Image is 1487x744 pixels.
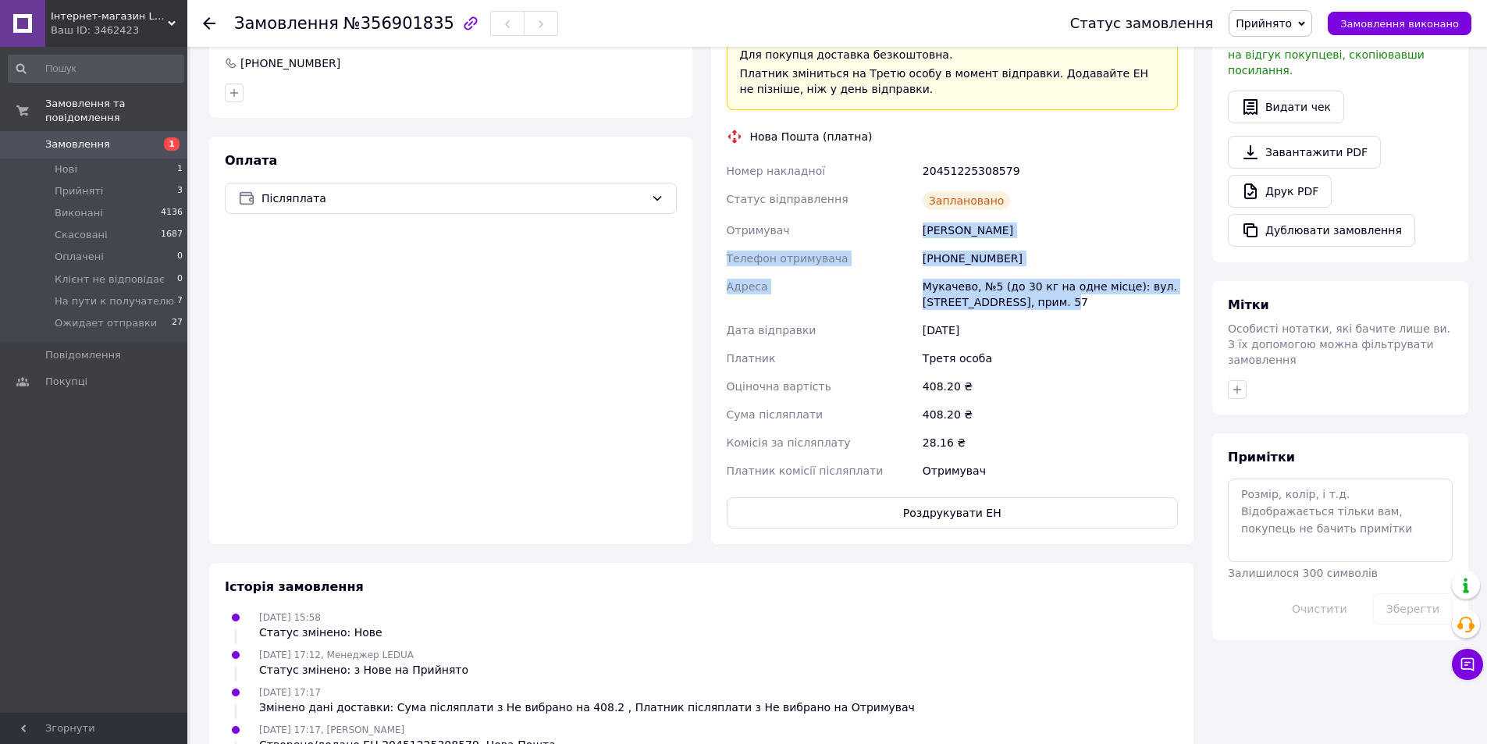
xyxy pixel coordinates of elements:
[920,344,1181,372] div: Третя особа
[259,612,321,623] span: [DATE] 15:58
[177,250,183,264] span: 0
[343,14,454,33] span: №356901835
[55,184,103,198] span: Прийняті
[177,162,183,176] span: 1
[920,157,1181,185] div: 20451225308579
[727,497,1179,529] button: Роздрукувати ЕН
[740,66,1165,97] div: Платник зміниться на Третю особу в момент відправки. Додавайте ЕН не пізніше, ніж у день відправки.
[225,579,364,594] span: Історія замовлення
[1228,322,1450,366] span: Особисті нотатки, які бачите лише ви. З їх допомогою можна фільтрувати замовлення
[1228,136,1381,169] a: Завантажити PDF
[1228,450,1295,465] span: Примітки
[1228,567,1378,579] span: Залишилося 300 символів
[727,465,884,477] span: Платник комісії післяплати
[55,250,104,264] span: Оплачені
[1228,297,1269,312] span: Мітки
[259,650,414,660] span: [DATE] 17:12, Менеджер LEDUA
[259,700,915,715] div: Змінено дані доставки: Сума післяплати з Не вибрано на 408.2 , Платник післяплати з Не вибрано на...
[51,23,187,37] div: Ваш ID: 3462423
[727,436,851,449] span: Комісія за післяплату
[259,662,468,678] div: Статус змінено: з Нове на Прийнято
[740,47,1165,62] div: Для покупця доставка безкоштовна.
[177,272,183,287] span: 0
[1070,16,1214,31] div: Статус замовлення
[55,228,108,242] span: Скасовані
[920,372,1181,400] div: 408.20 ₴
[920,216,1181,244] div: [PERSON_NAME]
[225,153,277,168] span: Оплата
[203,16,215,31] div: Повернутися назад
[727,165,826,177] span: Номер накладної
[55,162,77,176] span: Нові
[727,252,848,265] span: Телефон отримувача
[920,316,1181,344] div: [DATE]
[261,190,645,207] span: Післяплата
[8,55,184,83] input: Пошук
[259,724,404,735] span: [DATE] 17:17, [PERSON_NAME]
[727,193,848,205] span: Статус відправлення
[1328,12,1471,35] button: Замовлення виконано
[920,272,1181,316] div: Мукачево, №5 (до 30 кг на одне місце): вул. [STREET_ADDRESS], прим. 57
[55,316,157,330] span: Ожидает отправки
[1228,175,1332,208] a: Друк PDF
[727,352,776,365] span: Платник
[234,14,339,33] span: Замовлення
[161,228,183,242] span: 1687
[172,316,183,330] span: 27
[55,206,103,220] span: Виконані
[164,137,180,151] span: 1
[920,429,1181,457] div: 28.16 ₴
[259,687,321,698] span: [DATE] 17:17
[51,9,168,23] span: Інтернет-магазин LEDUA
[239,55,342,71] div: [PHONE_NUMBER]
[45,137,110,151] span: Замовлення
[727,224,790,237] span: Отримувач
[259,625,382,640] div: Статус змінено: Нове
[1236,17,1292,30] span: Прийнято
[727,324,816,336] span: Дата відправки
[45,375,87,389] span: Покупці
[727,380,831,393] span: Оціночна вартість
[1228,214,1415,247] button: Дублювати замовлення
[923,191,1011,210] div: Заплановано
[161,206,183,220] span: 4136
[920,457,1181,485] div: Отримувач
[55,294,174,308] span: На пути к получателю
[746,129,877,144] div: Нова Пошта (платна)
[727,280,768,293] span: Адреса
[177,184,183,198] span: 3
[920,400,1181,429] div: 408.20 ₴
[920,244,1181,272] div: [PHONE_NUMBER]
[55,272,165,287] span: Клієнт не відповідає
[177,294,183,308] span: 7
[727,408,824,421] span: Сума післяплати
[1228,33,1447,77] span: У вас є 30 днів, щоб відправити запит на відгук покупцеві, скопіювавши посилання.
[45,97,187,125] span: Замовлення та повідомлення
[1452,649,1483,680] button: Чат з покупцем
[1340,18,1459,30] span: Замовлення виконано
[1228,91,1344,123] button: Видати чек
[45,348,121,362] span: Повідомлення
